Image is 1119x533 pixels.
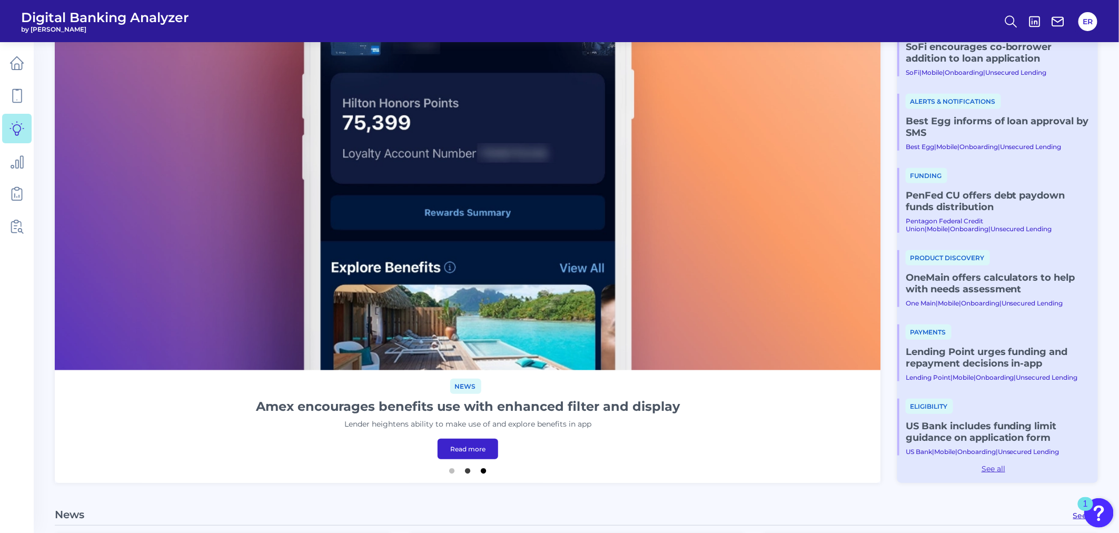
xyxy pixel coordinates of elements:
h1: Amex encourages benefits use with enhanced filter and display [256,398,680,415]
a: Unsecured Lending [985,68,1047,76]
a: Alerts & Notifications [906,96,1001,106]
span: | [943,68,945,76]
a: News [450,381,481,391]
span: | [955,448,957,456]
span: | [948,225,950,233]
span: Alerts & Notifications [906,94,1001,109]
a: Funding [906,171,947,180]
a: Lending Point urges funding and repayment decisions in-app [906,346,1090,369]
span: | [932,448,934,456]
span: by [PERSON_NAME] [21,25,189,33]
a: Onboarding [961,299,999,307]
a: Best Egg informs of loan approval by SMS [906,115,1090,139]
a: Best Egg [906,143,934,151]
a: See all [1073,511,1098,520]
a: Payments [906,327,952,337]
a: See all [897,464,1090,473]
button: ER [1078,12,1097,31]
span: Eligibility [906,399,953,414]
span: Digital Banking Analyzer [21,9,189,25]
a: Onboarding [959,143,998,151]
a: Eligibility [906,401,953,411]
a: Onboarding [950,225,988,233]
a: US Bank [906,448,932,456]
button: Open Resource Center, 1 new notification [1084,498,1114,528]
span: | [983,68,985,76]
span: | [999,299,1002,307]
a: PenFed CU offers debt paydown funds distribution [906,190,1090,213]
span: | [957,143,959,151]
span: | [996,448,998,456]
button: 2 [462,463,473,473]
span: | [974,373,976,381]
p: Lender heightens ability to make use of and explore benefits in app [344,419,591,430]
a: Lending Point [906,373,950,381]
a: Unsecured Lending [998,448,1059,456]
span: | [950,373,953,381]
a: Onboarding [976,373,1014,381]
a: Unsecured Lending [991,225,1052,233]
p: News [55,508,84,521]
span: | [934,143,936,151]
span: | [925,225,927,233]
a: US Bank includes funding limit guidance on application form [906,420,1090,443]
a: Product discovery [906,253,990,262]
a: OneMain offers calculators to help with needs assessment [906,272,1090,295]
span: Funding [906,168,947,183]
a: SoFi [906,68,919,76]
span: | [998,143,1000,151]
a: Unsecured Lending [1016,373,1078,381]
button: 3 [478,463,489,473]
span: Payments [906,324,952,340]
span: | [959,299,961,307]
a: Mobile [922,68,943,76]
a: Unsecured Lending [1002,299,1063,307]
a: Mobile [936,143,957,151]
a: Onboarding [957,448,996,456]
span: | [1014,373,1016,381]
button: 1 [447,463,457,473]
div: 1 [1083,504,1088,518]
span: | [919,68,922,76]
a: Onboarding [945,68,983,76]
a: Mobile [953,373,974,381]
a: Mobile [934,448,955,456]
a: Pentagon Federal Credit Union [906,217,983,233]
a: SoFi encourages co-borrower addition to loan application [906,41,1090,64]
span: Product discovery [906,250,990,265]
span: News [450,379,481,394]
a: Read more [438,439,498,459]
span: | [936,299,938,307]
a: One Main [906,299,936,307]
a: Mobile [927,225,948,233]
a: Unsecured Lending [1000,143,1062,151]
a: Mobile [938,299,959,307]
span: | [988,225,991,233]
